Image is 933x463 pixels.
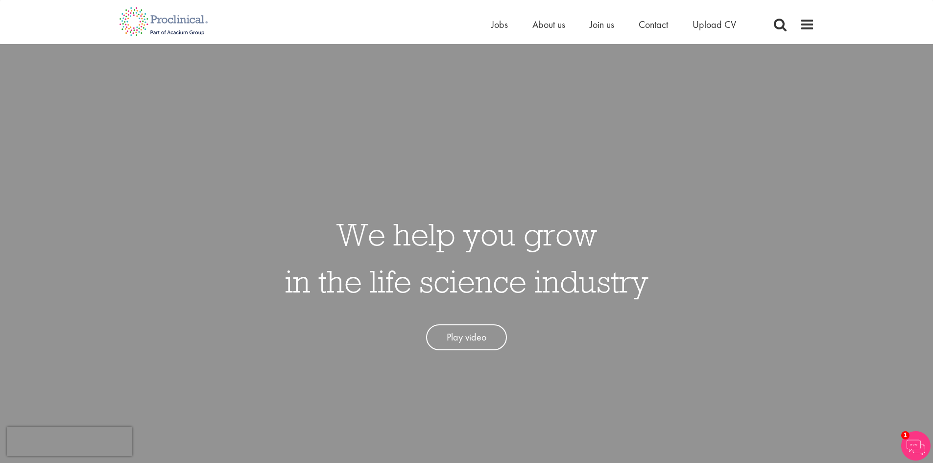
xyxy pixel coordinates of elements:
span: 1 [901,431,909,439]
a: Upload CV [693,18,736,31]
a: Play video [426,324,507,350]
a: Contact [639,18,668,31]
a: Jobs [491,18,508,31]
h1: We help you grow in the life science industry [285,211,648,305]
a: Join us [590,18,614,31]
img: Chatbot [901,431,931,461]
a: About us [532,18,565,31]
